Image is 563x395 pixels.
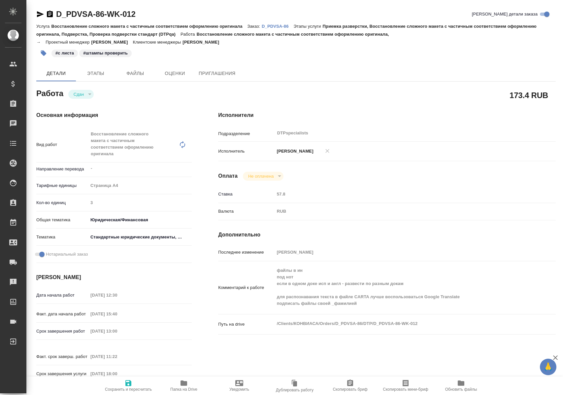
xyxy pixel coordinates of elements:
p: Срок завершения услуги [36,371,88,377]
p: [PERSON_NAME] [182,40,224,45]
p: Клиентские менеджеры [133,40,182,45]
p: Путь на drive [218,321,274,328]
p: [PERSON_NAME] [275,148,314,155]
span: Этапы [80,69,112,78]
button: Сохранить и пересчитать [101,377,156,395]
span: Детали [40,69,72,78]
div: Сдан [243,172,283,181]
div: RUB [275,206,528,217]
div: Юридическая/Финансовая [88,214,192,226]
p: Работа [181,32,197,37]
span: Нотариальный заказ [46,251,88,258]
h2: 173.4 RUB [510,90,548,101]
input: Пустое поле [88,326,146,336]
div: Сдан [68,90,94,99]
span: Обновить файлы [445,387,477,392]
p: D_PDVSA-86 [262,24,294,29]
p: Проектный менеджер [46,40,91,45]
h4: [PERSON_NAME] [36,273,192,281]
a: D_PDVSA-86-WK-012 [56,10,136,18]
span: Файлы [119,69,151,78]
span: штампы проверить [79,50,132,55]
h4: Основная информация [36,111,192,119]
button: Добавить тэг [36,46,51,60]
h2: Работа [36,87,63,99]
p: Услуга [36,24,51,29]
span: Оценки [159,69,191,78]
span: Скопировать бриф [333,387,367,392]
p: Подразделение [218,130,274,137]
p: Дата начала работ [36,292,88,299]
span: Дублировать работу [276,388,314,392]
input: Пустое поле [88,352,146,361]
span: Папка на Drive [170,387,197,392]
input: Пустое поле [275,189,528,199]
input: Пустое поле [88,309,146,319]
span: Приглашения [199,69,236,78]
p: Вид работ [36,141,88,148]
button: Обновить файлы [433,377,489,395]
span: Скопировать мини-бриф [383,387,428,392]
button: Сдан [72,91,86,97]
button: Уведомить [212,377,267,395]
span: 🙏 [543,360,554,374]
h4: Дополнительно [218,231,556,239]
p: #с листа [55,50,74,56]
div: Стандартные юридические документы, договоры, уставы [88,232,192,243]
div: Страница А4 [88,180,192,191]
p: Комментарий к работе [218,284,274,291]
button: Скопировать ссылку для ЯМессенджера [36,10,44,18]
p: [PERSON_NAME] [91,40,133,45]
a: D_PDVSA-86 [262,23,294,29]
p: Срок завершения работ [36,328,88,335]
h4: Оплата [218,172,238,180]
button: 🙏 [540,359,556,375]
textarea: файлы в ин под нот если в одном доке исп и англ - развести по разным докам для распознавания текс... [275,265,528,309]
p: Исполнитель [218,148,274,155]
input: Пустое поле [88,198,192,207]
h4: Исполнители [218,111,556,119]
p: Ставка [218,191,274,197]
button: Скопировать бриф [322,377,378,395]
button: Скопировать ссылку [46,10,54,18]
button: Скопировать мини-бриф [378,377,433,395]
textarea: /Clients/КОНВИАСА/Orders/D_PDVSA-86/DTP/D_PDVSA-86-WK-012 [275,318,528,329]
input: Пустое поле [88,369,146,378]
p: Факт. срок заверш. работ [36,353,88,360]
p: Тарифные единицы [36,182,88,189]
button: Не оплачена [246,173,276,179]
p: Заказ: [248,24,262,29]
p: Восстановление сложного макета с частичным соответствием оформлению оригинала [51,24,247,29]
input: Пустое поле [88,290,146,300]
p: Направление перевода [36,166,88,172]
p: Валюта [218,208,274,215]
p: Факт. дата начала работ [36,311,88,317]
p: Общая тематика [36,217,88,223]
p: Восстановление сложного макета с частичным соответствием оформлению оригинала, → [36,32,389,45]
button: Дублировать работу [267,377,322,395]
p: #штампы проверить [83,50,128,56]
p: Этапы услуги [294,24,323,29]
input: Пустое поле [275,247,528,257]
p: Кол-во единиц [36,199,88,206]
button: Папка на Drive [156,377,212,395]
span: Уведомить [229,387,249,392]
p: Тематика [36,234,88,240]
p: Последнее изменение [218,249,274,256]
span: [PERSON_NAME] детали заказа [472,11,538,18]
span: Сохранить и пересчитать [105,387,152,392]
span: с листа [51,50,79,55]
